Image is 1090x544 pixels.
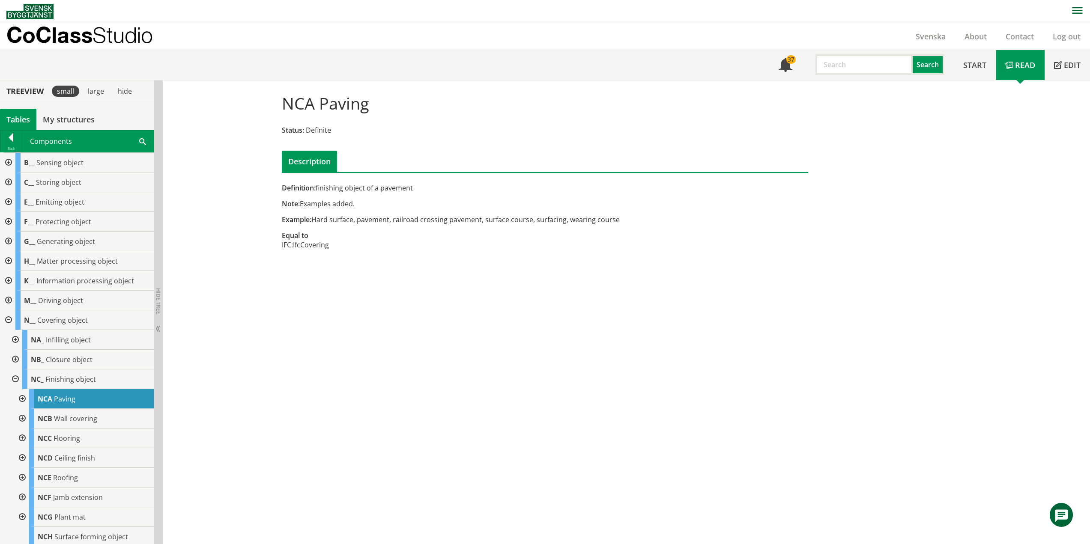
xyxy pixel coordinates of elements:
[52,86,79,97] div: small
[54,532,128,541] span: Surface forming object
[36,109,101,130] a: My structures
[54,434,80,443] span: Flooring
[83,86,109,97] div: large
[45,375,96,384] span: Finishing object
[54,512,86,522] span: Plant mat
[93,22,153,48] span: Studio
[24,217,34,226] span: F__
[53,493,103,502] span: Jamb extension
[282,215,311,224] span: Example:
[31,335,44,345] span: NA_
[38,453,53,463] span: NCD
[113,86,137,97] div: hide
[54,453,95,463] span: Ceiling finish
[954,50,996,80] a: Start
[38,512,53,522] span: NCG
[815,54,913,75] input: Search
[38,493,51,502] span: NCF
[54,394,75,404] span: Paving
[155,288,162,314] span: Hide tree
[37,237,95,246] span: Generating object
[38,296,83,305] span: Driving object
[46,335,91,345] span: Infilling object
[6,23,171,50] a: CoClassStudio
[38,414,52,423] span: NCB
[24,315,36,325] span: N__
[282,151,337,172] div: Description
[38,434,52,443] span: NCC
[38,532,53,541] span: NCH
[6,4,54,19] img: Svensk Byggtjänst
[24,256,35,266] span: H__
[24,158,35,167] span: B__
[282,199,628,208] div: Examples added.
[31,375,44,384] span: NC_
[1064,60,1081,70] span: Edit
[53,473,78,482] span: Roofing
[1045,50,1090,80] a: Edit
[37,315,88,325] span: Covering object
[139,137,146,146] span: Search within table
[282,199,300,208] span: Note:
[36,217,91,226] span: Protecting object
[38,473,51,482] span: NCE
[769,50,802,80] a: 37
[1043,31,1090,42] a: Log out
[955,31,996,42] a: About
[293,240,329,250] td: IfcCovering
[36,197,84,207] span: Emitting object
[282,183,628,193] div: finishing object of a pavement
[36,158,84,167] span: Sensing object
[2,86,48,96] div: Treeview
[38,394,52,404] span: NCA
[24,296,36,305] span: M__
[996,31,1043,42] a: Contact
[282,125,304,135] span: Status:
[282,94,369,113] h1: NCA Paving
[282,240,293,250] td: IFC:
[282,215,628,224] div: Hard surface, pavement, railroad crossing pavement, surface course, surfacing, wearing course
[31,355,44,364] span: NB_
[36,276,134,285] span: Information processing object
[54,414,97,423] span: Wall covering
[906,31,955,42] a: Svenska
[306,125,331,135] span: Definite
[6,30,153,40] p: CoClass
[282,183,316,193] span: Definition:
[24,237,35,246] span: G__
[22,131,154,152] div: Components
[963,60,986,70] span: Start
[36,178,81,187] span: Storing object
[779,59,792,73] span: Notifications
[913,54,944,75] button: Search
[24,276,35,285] span: K__
[1015,60,1035,70] span: Read
[0,145,22,152] div: Back
[37,256,118,266] span: Matter processing object
[786,55,796,64] div: 37
[996,50,1045,80] a: Read
[46,355,93,364] span: Closure object
[24,178,34,187] span: C__
[282,231,308,240] span: Equal to
[24,197,34,207] span: E__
